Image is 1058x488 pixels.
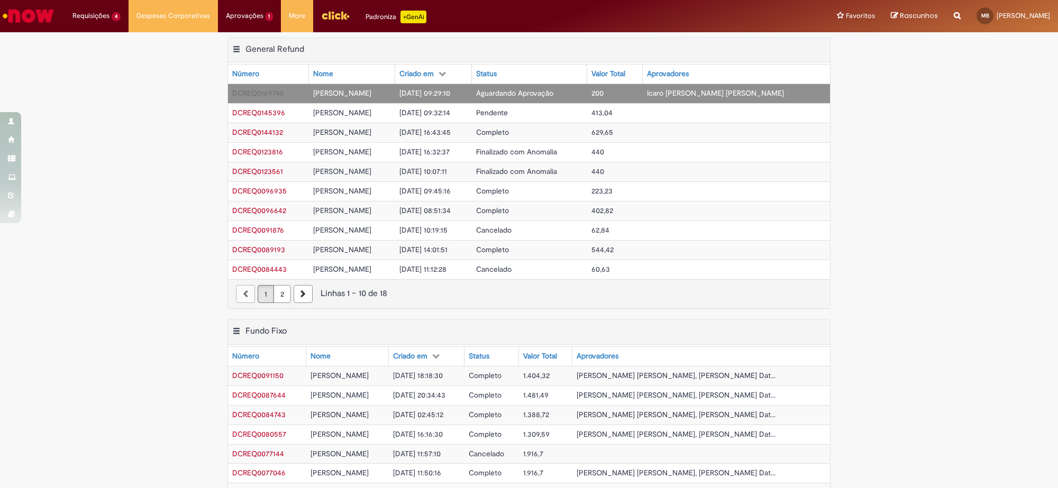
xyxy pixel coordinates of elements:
[523,410,549,419] span: 1.388,72
[399,186,451,196] span: [DATE] 09:45:16
[523,468,543,477] span: 1.916,7
[232,468,286,477] a: Abrir Registro: DCREQ0077046
[476,108,508,117] span: Pendente
[311,410,369,419] span: [PERSON_NAME]
[591,225,609,235] span: 62,84
[577,351,618,362] div: Aprovadores
[476,225,512,235] span: Cancelado
[232,390,286,400] span: DCREQ0087644
[591,167,604,176] span: 440
[232,167,283,176] a: Abrir Registro: DCREQ0123561
[393,410,443,419] span: [DATE] 02:45:12
[469,468,501,477] span: Completo
[577,390,776,400] span: [PERSON_NAME] [PERSON_NAME], [PERSON_NAME] Dat...
[393,449,441,458] span: [DATE] 11:57:10
[232,147,283,156] a: Abrir Registro: DCREQ0123816
[469,371,501,380] span: Completo
[577,468,776,477] span: [PERSON_NAME] [PERSON_NAME], [PERSON_NAME] Dat...
[232,206,286,215] span: DCREQ0096642
[476,147,557,156] span: Finalizado com Anomalia
[232,264,287,274] span: DCREQ0084443
[313,206,371,215] span: [PERSON_NAME]
[311,449,369,458] span: [PERSON_NAME]
[577,429,776,439] span: [PERSON_NAME] [PERSON_NAME], [PERSON_NAME] Dat...
[647,88,784,98] span: Icaro [PERSON_NAME] [PERSON_NAME]
[591,88,604,98] span: 200
[232,264,287,274] a: Abrir Registro: DCREQ0084443
[321,7,350,23] img: click_logo_yellow_360x200.png
[258,285,274,303] a: Página 1
[313,108,371,117] span: [PERSON_NAME]
[523,351,557,362] div: Valor Total
[1,5,56,26] img: ServiceNow
[476,167,557,176] span: Finalizado com Anomalia
[476,245,509,254] span: Completo
[846,11,875,21] span: Favoritos
[232,88,284,98] a: Abrir Registro: DCREQ0169745
[232,410,286,419] a: Abrir Registro: DCREQ0084743
[236,288,822,300] div: Linhas 1 − 10 de 18
[523,429,550,439] span: 1.309,59
[232,108,285,117] a: Abrir Registro: DCREQ0145396
[523,390,549,400] span: 1.481,49
[232,147,283,156] span: DCREQ0123816
[393,351,427,362] div: Criado em
[399,69,434,79] div: Criado em
[577,371,776,380] span: [PERSON_NAME] [PERSON_NAME], [PERSON_NAME] Dat...
[232,371,284,380] a: Abrir Registro: DCREQ0091150
[476,186,509,196] span: Completo
[112,12,121,21] span: 4
[591,127,613,137] span: 629,65
[313,264,371,274] span: [PERSON_NAME]
[313,88,371,98] span: [PERSON_NAME]
[399,245,448,254] span: [DATE] 14:01:51
[591,69,625,79] div: Valor Total
[591,186,613,196] span: 223,23
[313,245,371,254] span: [PERSON_NAME]
[476,88,553,98] span: Aguardando Aprovação
[469,410,501,419] span: Completo
[136,11,210,21] span: Despesas Corporativas
[232,326,241,339] button: Fundo Fixo Menu de contexto
[232,225,284,235] a: Abrir Registro: DCREQ0091876
[591,264,610,274] span: 60,63
[313,225,371,235] span: [PERSON_NAME]
[476,127,509,137] span: Completo
[399,167,447,176] span: [DATE] 10:07:11
[313,186,371,196] span: [PERSON_NAME]
[891,11,938,21] a: Rascunhos
[266,12,273,21] span: 1
[273,285,291,303] a: Página 2
[400,11,426,23] p: +GenAi
[232,127,283,137] span: DCREQ0144132
[232,429,286,439] span: DCREQ0080557
[311,390,369,400] span: [PERSON_NAME]
[232,351,259,362] div: Número
[232,186,287,196] a: Abrir Registro: DCREQ0096935
[577,410,776,419] span: [PERSON_NAME] [PERSON_NAME], [PERSON_NAME] Dat...
[228,279,830,308] nav: paginação
[393,468,441,477] span: [DATE] 11:50:16
[591,147,604,156] span: 440
[232,371,284,380] span: DCREQ0091150
[399,206,451,215] span: [DATE] 08:51:34
[245,44,304,54] h2: General Refund
[232,44,241,58] button: General Refund Menu de contexto
[232,225,284,235] span: DCREQ0091876
[399,88,450,98] span: [DATE] 09:29:10
[313,127,371,137] span: [PERSON_NAME]
[476,69,497,79] div: Status
[232,245,285,254] span: DCREQ0089193
[232,167,283,176] span: DCREQ0123561
[469,429,501,439] span: Completo
[469,449,504,458] span: Cancelado
[232,449,284,458] a: Abrir Registro: DCREQ0077144
[469,351,489,362] div: Status
[399,127,451,137] span: [DATE] 16:43:45
[232,206,286,215] a: Abrir Registro: DCREQ0096642
[393,429,443,439] span: [DATE] 16:16:30
[232,108,285,117] span: DCREQ0145396
[232,429,286,439] a: Abrir Registro: DCREQ0080557
[232,468,286,477] span: DCREQ0077046
[591,206,613,215] span: 402,82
